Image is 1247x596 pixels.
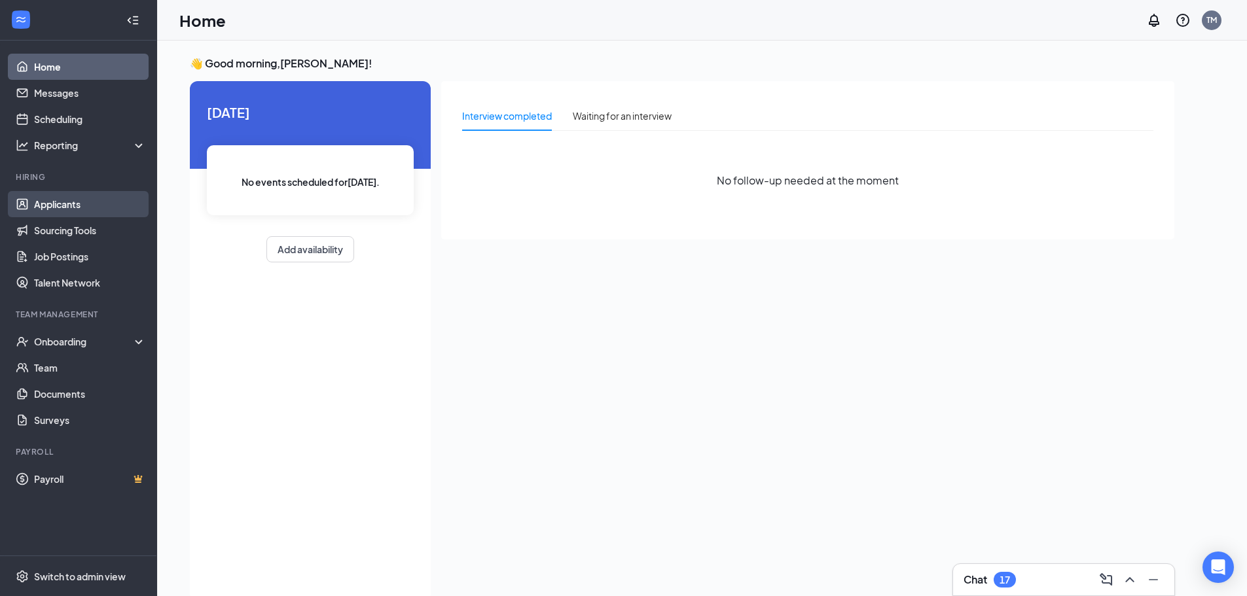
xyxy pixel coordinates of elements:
[16,139,29,152] svg: Analysis
[266,236,354,262] button: Add availability
[16,335,29,348] svg: UserCheck
[964,572,987,587] h3: Chat
[34,106,146,132] a: Scheduling
[190,56,1174,71] h3: 👋 Good morning, [PERSON_NAME] !
[34,243,146,270] a: Job Postings
[717,172,899,188] span: No follow-up needed at the moment
[34,466,146,492] a: PayrollCrown
[462,109,552,123] div: Interview completed
[34,335,135,348] div: Onboarding
[34,191,146,217] a: Applicants
[1146,572,1161,587] svg: Minimize
[16,309,143,320] div: Team Management
[34,270,146,296] a: Talent Network
[1000,574,1010,586] div: 17
[1122,572,1138,587] svg: ChevronUp
[1175,12,1191,28] svg: QuestionInfo
[34,355,146,381] a: Team
[1096,569,1117,590] button: ComposeMessage
[1143,569,1164,590] button: Minimize
[1146,12,1162,28] svg: Notifications
[16,446,143,457] div: Payroll
[34,54,146,80] a: Home
[1206,14,1217,26] div: TM
[34,80,146,106] a: Messages
[34,570,126,583] div: Switch to admin view
[207,102,414,122] span: [DATE]
[1098,572,1114,587] svg: ComposeMessage
[242,175,380,189] span: No events scheduled for [DATE] .
[14,13,27,26] svg: WorkstreamLogo
[179,9,226,31] h1: Home
[16,570,29,583] svg: Settings
[1119,569,1140,590] button: ChevronUp
[34,217,146,243] a: Sourcing Tools
[34,139,147,152] div: Reporting
[126,14,139,27] svg: Collapse
[573,109,672,123] div: Waiting for an interview
[16,171,143,183] div: Hiring
[34,407,146,433] a: Surveys
[34,381,146,407] a: Documents
[1202,552,1234,583] div: Open Intercom Messenger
